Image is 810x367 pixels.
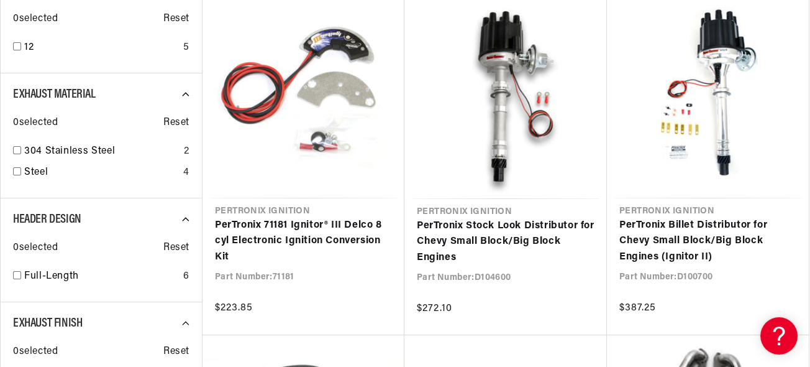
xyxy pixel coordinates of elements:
[417,218,594,266] a: PerTronix Stock Look Distributor for Chevy Small Block/Big Block Engines
[24,144,179,160] a: 304 Stainless Steel
[13,213,81,226] span: Header Design
[619,218,796,266] a: PerTronix Billet Distributor for Chevy Small Block/Big Block Engines (Ignitor II)
[183,40,189,56] div: 5
[24,269,178,285] a: Full-Length
[163,344,189,360] span: Reset
[13,88,96,101] span: Exhaust Material
[13,240,58,256] span: 0 selected
[24,165,178,181] a: Steel
[184,144,189,160] div: 2
[24,40,178,56] a: 12
[215,218,392,266] a: PerTronix 71181 Ignitor® III Delco 8 cyl Electronic Ignition Conversion Kit
[13,11,58,27] span: 0 selected
[13,344,58,360] span: 0 selected
[163,115,189,131] span: Reset
[163,240,189,256] span: Reset
[183,269,189,285] div: 6
[183,165,189,181] div: 4
[13,115,58,131] span: 0 selected
[163,11,189,27] span: Reset
[13,317,82,330] span: Exhaust Finish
